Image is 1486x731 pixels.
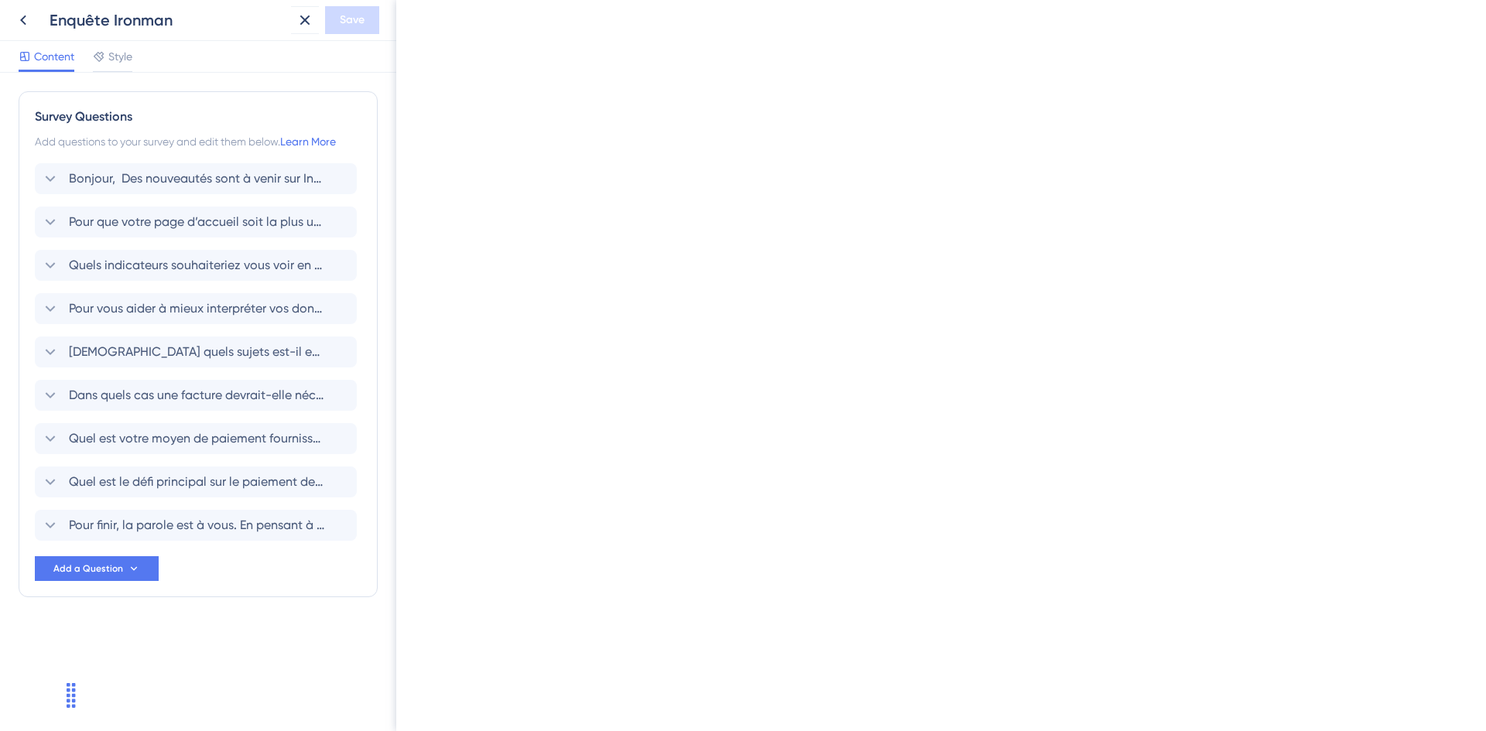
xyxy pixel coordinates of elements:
div: Survey Questions [35,108,361,126]
span: Pour vous aider à mieux interpréter vos données, que outil d’analyse vous serait le plus utile ? [69,299,324,318]
span: [DEMOGRAPHIC_DATA] quels sujets est-il essentiel pour vous d'être alerté ? [69,343,324,361]
span: Quels indicateurs souhaiteriez vous voir en priorité sur une page dédié au pilotage ? [69,256,324,275]
span: Content [34,47,74,66]
span: Style [108,47,132,66]
span: Quel est le défi principal sur le paiement de vos factures fournisseurs ? [69,473,324,491]
span: Bonjour, Des nouveautés sont à venir sur Inqom ! Nous renforçons notre interface à destination de... [69,169,324,188]
span: Quel est votre moyen de paiement fournisseur habituel ? [69,429,324,448]
span: Pour finir, la parole est à vous. En pensant à votre travail de tous les jours, quelle est la fon... [69,516,324,535]
span: Add a Question [53,562,123,575]
span: Save [340,11,365,29]
span: Pour que votre page d’accueil soit la plus utile possible, elle devrait avant tout afficher : [69,213,324,231]
button: Add a Question [35,556,159,581]
div: Glisser [59,672,84,719]
span: Dans quels cas une facture devrait-elle nécessiter une validation par un responsable ? [69,386,324,405]
a: Learn More [280,135,336,148]
div: Enquête Ironman [50,9,285,31]
button: Save [325,6,379,34]
div: Add questions to your survey and edit them below. [35,132,361,151]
